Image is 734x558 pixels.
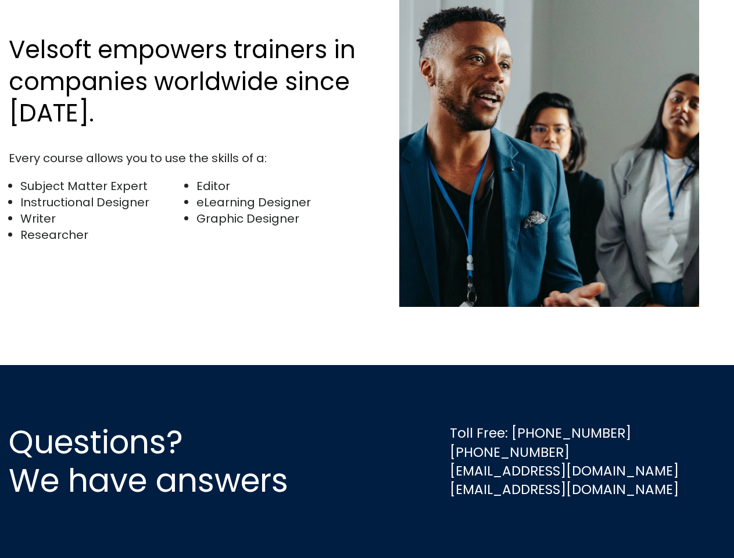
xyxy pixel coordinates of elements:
li: eLearning Designer [196,194,361,210]
li: Instructional Designer [20,194,185,210]
div: Every course allows you to use the skills of a: [9,150,361,166]
li: Researcher [20,227,185,243]
h2: Questions? We have answers [9,423,330,500]
li: Writer [20,210,185,227]
li: Editor [196,178,361,194]
li: Subject Matter Expert [20,178,185,194]
li: Graphic Designer [196,210,361,227]
div: Toll Free: [PHONE_NUMBER] [PHONE_NUMBER] [EMAIL_ADDRESS][DOMAIN_NAME] [EMAIL_ADDRESS][DOMAIN_NAME] [450,424,679,499]
h2: Velsoft empowers trainers in companies worldwide since [DATE]. [9,34,361,130]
